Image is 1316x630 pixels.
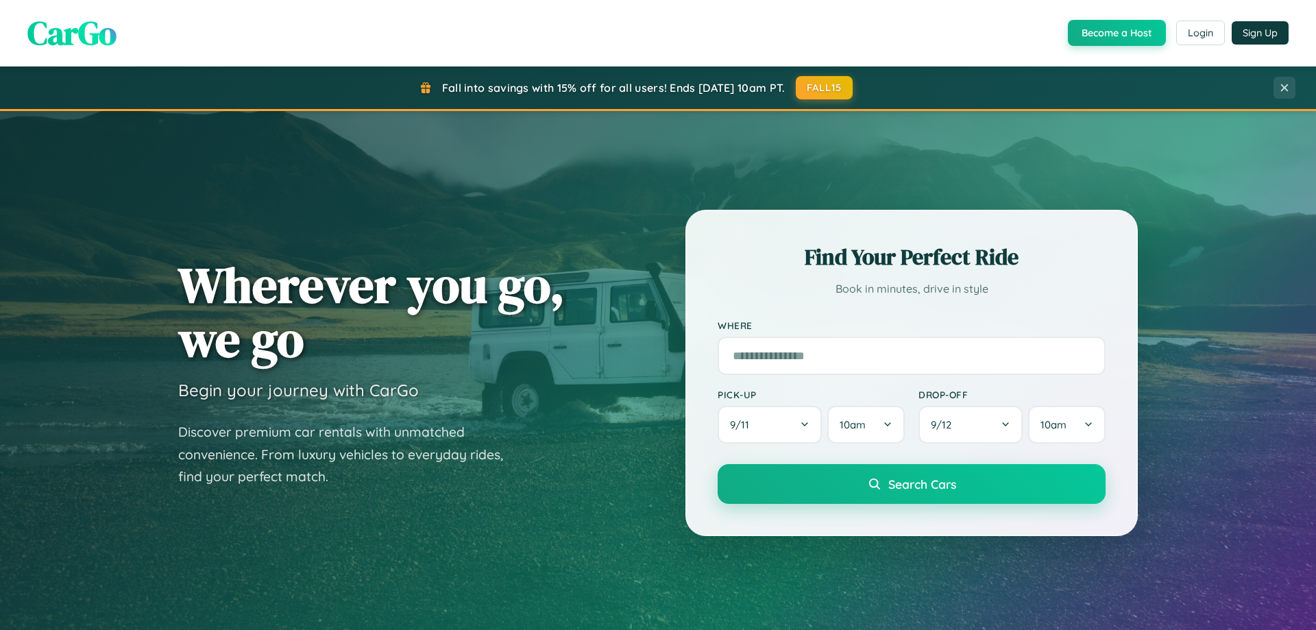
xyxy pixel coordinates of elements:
[1232,21,1289,45] button: Sign Up
[918,389,1106,400] label: Drop-off
[718,406,822,444] button: 9/11
[918,406,1023,444] button: 9/12
[730,418,756,431] span: 9 / 11
[718,464,1106,504] button: Search Cars
[840,418,866,431] span: 10am
[718,279,1106,299] p: Book in minutes, drive in style
[931,418,958,431] span: 9 / 12
[27,10,117,56] span: CarGo
[888,476,956,492] span: Search Cars
[1040,418,1067,431] span: 10am
[178,421,521,488] p: Discover premium car rentals with unmatched convenience. From luxury vehicles to everyday rides, ...
[1068,20,1166,46] button: Become a Host
[178,258,565,366] h1: Wherever you go, we go
[1176,21,1225,45] button: Login
[1028,406,1106,444] button: 10am
[718,242,1106,272] h2: Find Your Perfect Ride
[827,406,905,444] button: 10am
[796,76,853,99] button: FALL15
[718,389,905,400] label: Pick-up
[442,81,785,95] span: Fall into savings with 15% off for all users! Ends [DATE] 10am PT.
[178,380,419,400] h3: Begin your journey with CarGo
[718,319,1106,331] label: Where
